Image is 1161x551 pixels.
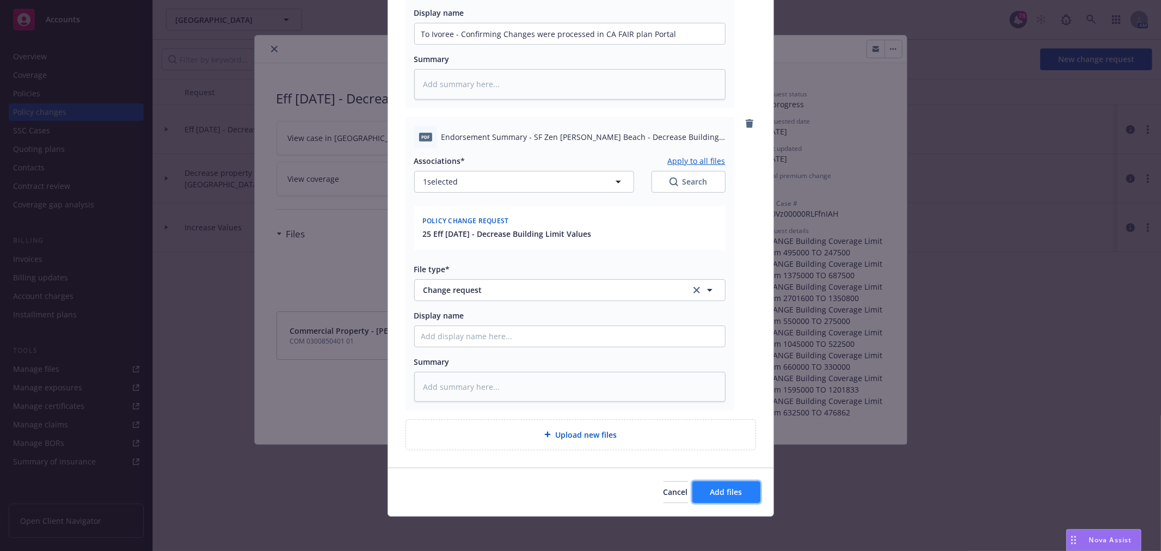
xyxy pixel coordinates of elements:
[690,284,703,297] a: clear selection
[1066,529,1141,551] button: Nova Assist
[1089,535,1132,544] span: Nova Assist
[423,284,675,296] span: Change request
[414,264,450,274] span: File type*
[1067,530,1080,550] div: Drag to move
[414,279,726,301] button: Change requestclear selection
